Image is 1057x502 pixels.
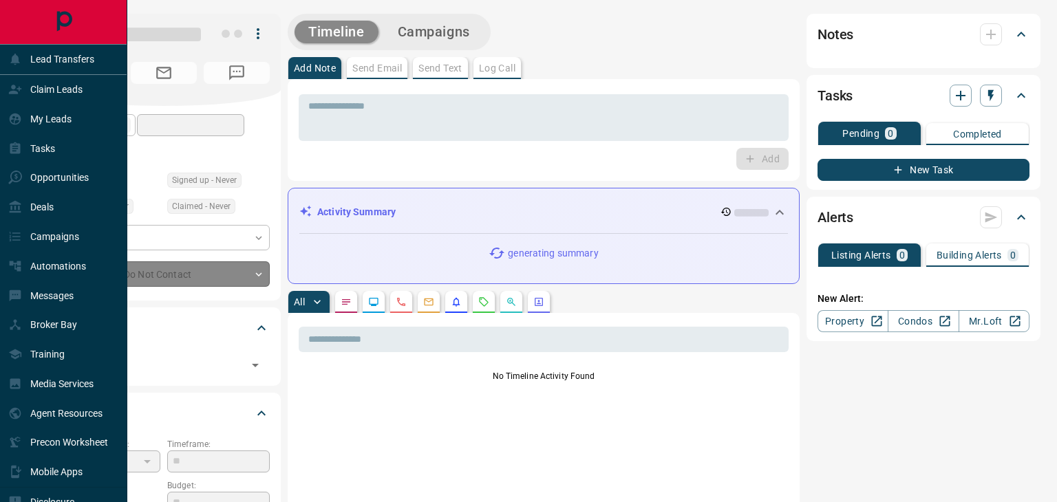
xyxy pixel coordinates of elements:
[959,310,1029,332] a: Mr.Loft
[818,310,888,332] a: Property
[818,292,1029,306] p: New Alert:
[818,18,1029,51] div: Notes
[131,62,197,84] span: No Email
[204,62,270,84] span: No Number
[818,206,853,228] h2: Alerts
[937,250,1002,260] p: Building Alerts
[533,296,544,307] svg: Agent Actions
[818,159,1029,181] button: New Task
[294,63,336,73] p: Add Note
[341,296,352,307] svg: Notes
[58,397,270,430] div: Criteria
[295,21,378,43] button: Timeline
[888,310,959,332] a: Condos
[818,201,1029,234] div: Alerts
[818,85,853,107] h2: Tasks
[818,23,853,45] h2: Notes
[1010,250,1016,260] p: 0
[818,79,1029,112] div: Tasks
[167,479,270,492] p: Budget:
[172,199,231,213] span: Claimed - Never
[172,173,237,187] span: Signed up - Never
[58,261,270,287] div: Do Not Contact
[842,129,879,138] p: Pending
[384,21,484,43] button: Campaigns
[396,296,407,307] svg: Calls
[58,312,270,345] div: Tags
[423,296,434,307] svg: Emails
[478,296,489,307] svg: Requests
[508,246,598,261] p: generating summary
[299,199,788,225] div: Activity Summary
[294,297,305,307] p: All
[953,129,1002,139] p: Completed
[368,296,379,307] svg: Lead Browsing Activity
[451,296,462,307] svg: Listing Alerts
[246,356,265,375] button: Open
[506,296,517,307] svg: Opportunities
[299,370,789,382] p: No Timeline Activity Found
[317,205,396,219] p: Activity Summary
[831,250,891,260] p: Listing Alerts
[888,129,893,138] p: 0
[167,438,270,450] p: Timeframe:
[899,250,905,260] p: 0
